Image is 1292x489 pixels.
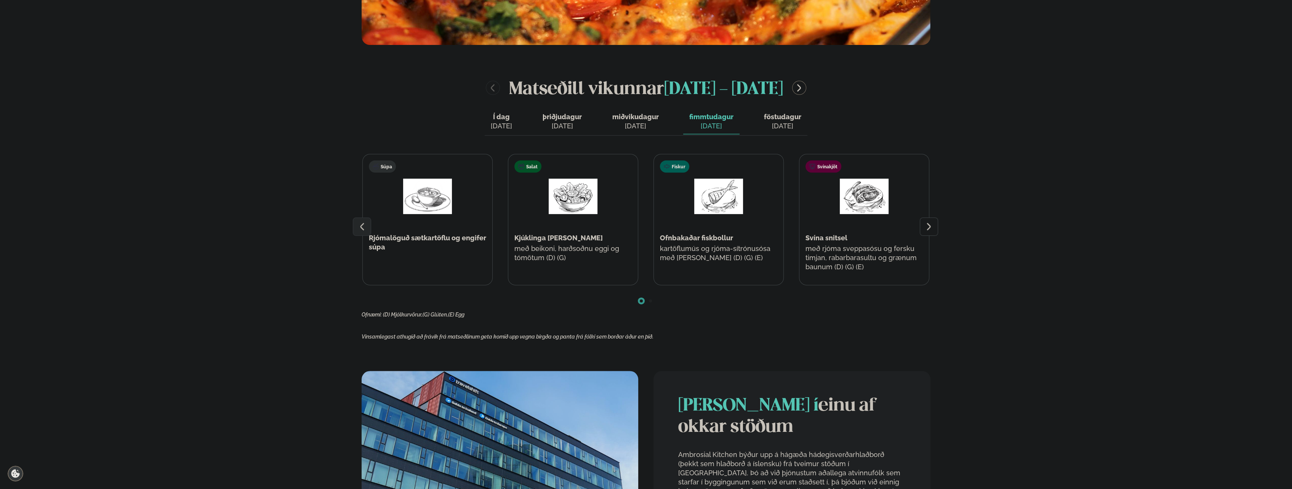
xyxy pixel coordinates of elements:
[689,121,733,131] div: [DATE]
[514,234,603,242] span: Kjúklinga [PERSON_NAME]
[612,121,659,131] div: [DATE]
[758,109,807,134] button: föstudagur [DATE]
[649,299,652,302] span: Go to slide 2
[369,234,486,251] span: Rjómalöguð sætkartöflu og engifer súpa
[694,179,743,214] img: Fish.png
[764,121,801,131] div: [DATE]
[491,121,512,131] div: [DATE]
[805,244,923,272] p: með rjóma sveppasósu og fersku timjan, rabarbarasultu og grænum baunum (D) (G) (E)
[678,398,818,414] span: [PERSON_NAME] í
[423,312,448,318] span: (G) Glúten,
[664,81,783,98] span: [DATE] - [DATE]
[543,113,582,121] span: þriðjudagur
[403,179,452,214] img: Soup.png
[689,113,733,121] span: fimmtudagur
[805,160,841,173] div: Svínakjöt
[660,244,777,262] p: kartöflumús og rjóma-sítrónusósa með [PERSON_NAME] (D) (G) (E)
[536,109,588,134] button: þriðjudagur [DATE]
[369,160,396,173] div: Súpa
[486,81,500,95] button: menu-btn-left
[514,160,541,173] div: Salat
[660,234,733,242] span: Ofnbakaðar fiskbollur
[612,113,659,121] span: miðvikudagur
[640,299,643,302] span: Go to slide 1
[840,179,889,214] img: Pork-Meat.png
[485,109,518,134] button: Í dag [DATE]
[514,244,632,262] p: með beikoni, harðsoðnu eggi og tómötum (D) (G)
[764,113,801,121] span: föstudagur
[678,395,906,438] h2: einu af okkar stöðum
[373,163,379,169] img: soup.svg
[683,109,740,134] button: fimmtudagur [DATE]
[8,466,23,481] a: Cookie settings
[383,312,423,318] span: (D) Mjólkurvörur,
[660,160,689,173] div: Fiskur
[664,163,670,169] img: fish.svg
[805,234,847,242] span: Svína snitsel
[518,163,524,169] img: salad.svg
[606,109,665,134] button: miðvikudagur [DATE]
[792,81,806,95] button: menu-btn-right
[362,334,653,340] span: Vinsamlegast athugið að frávik frá matseðlinum geta komið upp vegna birgða og panta frá fólki sem...
[549,179,597,214] img: Salad.png
[543,121,582,131] div: [DATE]
[491,112,512,121] span: Í dag
[448,312,464,318] span: (E) Egg
[362,312,382,318] span: Ofnæmi:
[809,163,815,169] img: pork.svg
[509,75,783,100] h2: Matseðill vikunnar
